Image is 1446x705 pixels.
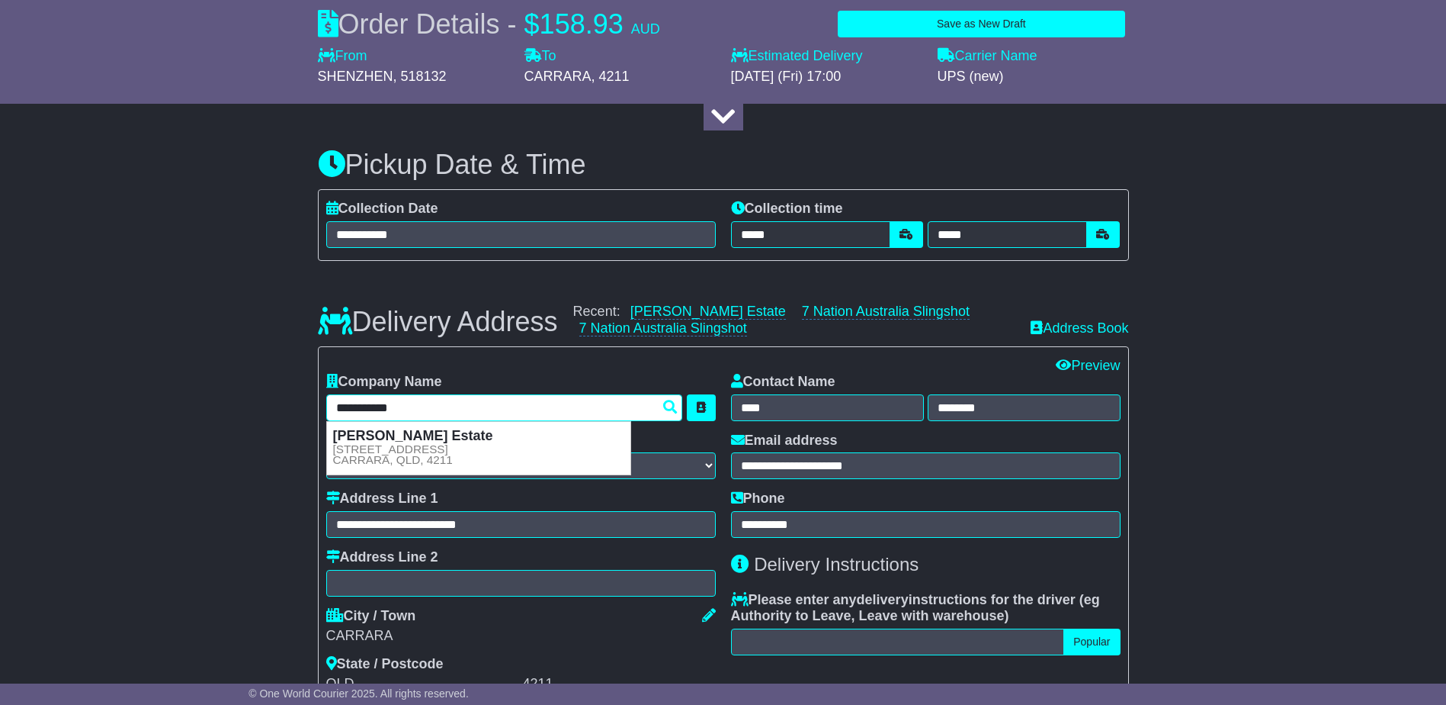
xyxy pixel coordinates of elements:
div: CARRARA [326,628,716,645]
a: Address Book [1031,320,1128,336]
a: 7 Nation Australia Slingshot [802,304,970,320]
button: Popular [1063,629,1120,655]
span: delivery [857,592,909,607]
label: Carrier Name [938,48,1037,65]
a: 7 Nation Australia Slingshot [579,320,747,336]
label: To [524,48,556,65]
label: Email address [731,433,838,449]
a: Preview [1056,358,1120,373]
a: [PERSON_NAME] Estate [630,304,786,320]
label: Phone [731,491,785,507]
label: Please enter any instructions for the driver ( ) [731,592,1121,625]
div: Recent: [573,304,1016,336]
label: Estimated Delivery [731,48,922,65]
span: , 518132 [393,69,447,84]
h3: Delivery Address [318,307,558,337]
span: eg Authority to Leave, Leave with warehouse [731,592,1100,624]
span: 158.93 [540,8,624,40]
strong: [PERSON_NAME] Estate [333,428,493,443]
span: $ [524,8,540,40]
h3: Pickup Date & Time [318,150,1129,180]
span: , 4211 [592,69,630,84]
span: SHENZHEN [318,69,393,84]
div: QLD [326,676,519,693]
span: AUD [631,21,660,37]
div: [DATE] (Fri) 17:00 [731,69,922,85]
div: Order Details - [318,8,660,40]
label: From [318,48,367,65]
span: © One World Courier 2025. All rights reserved. [248,687,469,700]
label: State / Postcode [326,656,444,673]
label: Collection Date [326,201,438,217]
span: Delivery Instructions [754,554,919,575]
label: Contact Name [731,374,835,391]
label: Collection time [731,201,843,217]
label: Company Name [326,374,442,391]
small: [STREET_ADDRESS] CARRARA, QLD, 4211 [333,444,453,465]
span: CARRARA [524,69,592,84]
label: Address Line 1 [326,491,438,507]
label: Address Line 2 [326,549,438,566]
div: UPS (new) [938,69,1129,85]
button: Save as New Draft [838,11,1124,37]
div: 4211 [523,676,716,693]
label: City / Town [326,608,416,625]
